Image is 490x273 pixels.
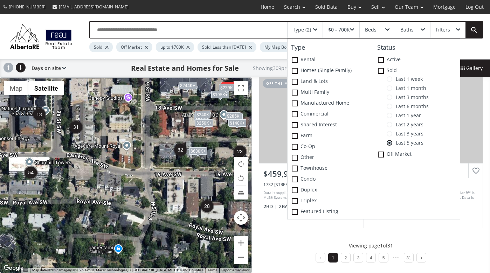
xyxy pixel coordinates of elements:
[288,98,374,109] label: Manufactured Home
[392,140,423,146] span: Last 5 years
[374,44,460,51] h4: Status
[178,82,196,89] div: $244K+
[234,157,248,171] button: Rotate map clockwise
[207,268,217,272] a: Terms
[288,174,374,185] label: Condo
[263,190,318,201] div: Data is supplied by Pillar 9™ MLS® System. Pillar 9™ is the owner of the copyright in its MLS® Sy...
[288,196,374,206] label: Triplex
[263,203,277,210] span: 2 BD
[221,82,239,89] div: $180K+
[400,27,414,32] div: Baths
[7,22,75,51] img: Logo
[382,255,385,260] a: 5
[374,65,460,76] label: Sold
[392,113,421,118] span: Last 1 year
[288,131,374,141] label: Farm
[374,55,460,65] label: Active
[392,104,429,109] span: Last 6 months
[219,84,234,91] div: $239K
[392,85,426,91] span: Last 1 month
[195,111,210,118] div: $240K
[4,81,28,95] button: Show street map
[288,120,374,131] label: Shared Interest
[226,112,241,119] div: $285K
[288,141,374,152] label: Co-op
[288,76,374,87] label: Land & Lots
[156,42,194,52] div: up to $700K
[288,87,374,98] label: Multi family
[199,112,213,126] div: 20
[365,27,377,32] div: Beds
[406,255,411,260] a: 31
[234,171,248,185] button: Rotate map counterclockwise
[345,255,347,260] a: 2
[234,236,248,250] button: Zoom in
[2,264,25,273] a: Open this area in Google Maps (opens a new window)
[263,182,359,188] div: 1732 9A Street SW #104, Calgary, AB T2T 3E6
[234,81,248,95] button: Toggle fullscreen view
[332,255,334,260] a: 1
[392,94,429,100] span: Last 3 months
[116,42,152,52] div: Off Market
[288,44,374,51] h4: Type
[32,107,46,121] div: 13
[453,59,490,77] div: Gallery
[221,268,249,272] a: Report a map error
[234,185,248,199] button: Tilt map
[195,119,213,126] div: $250K+
[357,255,360,260] a: 3
[349,242,393,249] p: Viewing page 1 of 31
[131,63,239,73] h1: Real Estate and Homes for Sale
[279,203,292,210] span: 2 BA
[234,250,248,264] button: Zoom out
[2,264,25,273] img: Google
[227,113,242,120] div: $285K
[288,55,374,65] label: Rental
[59,4,129,10] span: [EMAIL_ADDRESS][DOMAIN_NAME]
[252,68,371,235] a: off the marketvideo tour$459,9001732 [STREET_ADDRESS]Data is supplied by Pillar 9™ MLS® System. P...
[263,168,359,179] div: $459,900
[198,42,256,52] div: Sold: Less than [DATE]
[194,113,209,121] div: $290K
[293,27,311,32] div: Type (2)
[288,152,374,163] label: Other
[392,122,423,127] span: Last 2 years
[173,143,187,157] div: 32
[288,163,374,174] label: Townhouse
[370,255,372,260] a: 4
[288,65,374,76] label: Homes (Single Family)
[189,147,207,155] div: $630K+
[29,84,43,98] div: 67
[461,65,483,72] span: Gallery
[328,27,350,32] div: $0 - 700K
[32,268,203,272] span: Map data ©2025 Imagery ©2025 Airbus, Maxar Technologies, S. [GEOGRAPHIC_DATA] MD€31s and Counties
[28,59,66,77] div: Days on site
[69,120,83,134] div: 31
[392,131,423,136] span: Last 3 years
[436,27,450,32] div: Filters
[374,149,460,160] label: Off Market
[228,119,246,126] div: $140K+
[288,109,374,120] label: Commercial
[211,91,229,98] div: $195K+
[288,206,374,217] label: Featured Listing
[260,42,306,52] div: My Map Bounds
[200,199,214,213] div: 28
[222,79,236,93] div: 12
[9,4,46,10] span: [PHONE_NUMBER]
[49,0,132,13] a: [EMAIL_ADDRESS][DOMAIN_NAME]
[233,145,247,159] div: 23
[23,268,28,273] button: Keyboard shortcuts
[234,211,248,225] button: Map camera controls
[89,42,113,52] div: Sold
[28,81,64,95] button: Show satellite imagery
[392,76,423,82] span: Last 1 week
[288,185,374,196] label: Duplex
[24,166,38,180] div: 54
[253,65,306,71] h2: Showing 309 properties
